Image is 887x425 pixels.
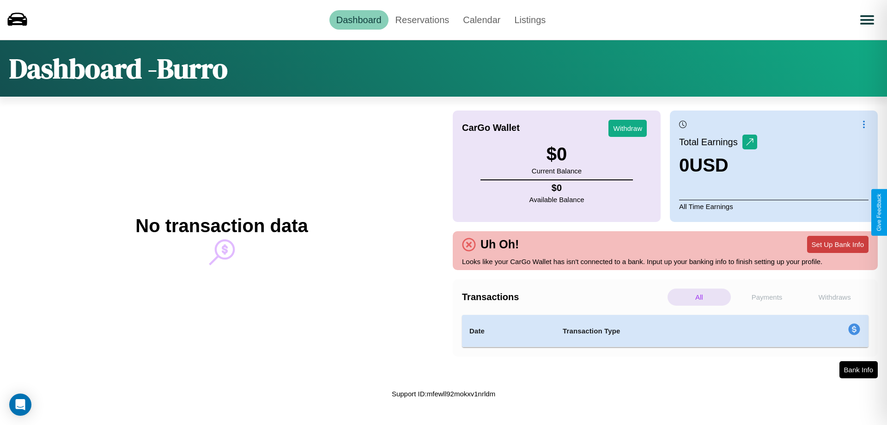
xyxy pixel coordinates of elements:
[563,326,772,337] h4: Transaction Type
[507,10,553,30] a: Listings
[392,388,495,400] p: Support ID: mfewll92mokxv1nrldm
[679,134,742,150] p: Total Earnings
[462,255,869,268] p: Looks like your CarGo Wallet has isn't connected to a bank. Input up your banking info to finish ...
[529,193,584,206] p: Available Balance
[735,289,799,306] p: Payments
[532,165,582,177] p: Current Balance
[135,216,308,236] h2: No transaction data
[462,292,665,302] h4: Transactions
[608,120,647,137] button: Withdraw
[679,155,757,176] h3: 0 USD
[469,326,548,337] h4: Date
[456,10,507,30] a: Calendar
[839,361,878,378] button: Bank Info
[876,194,882,231] div: Give Feedback
[329,10,389,30] a: Dashboard
[9,49,228,87] h1: Dashboard - Burro
[476,238,523,251] h4: Uh Oh!
[668,289,731,306] p: All
[529,183,584,193] h4: $ 0
[807,236,869,253] button: Set Up Bank Info
[462,315,869,347] table: simple table
[679,200,869,213] p: All Time Earnings
[854,7,880,33] button: Open menu
[532,144,582,165] h3: $ 0
[389,10,456,30] a: Reservations
[462,123,520,133] h4: CarGo Wallet
[9,394,31,416] div: Open Intercom Messenger
[803,289,866,306] p: Withdraws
